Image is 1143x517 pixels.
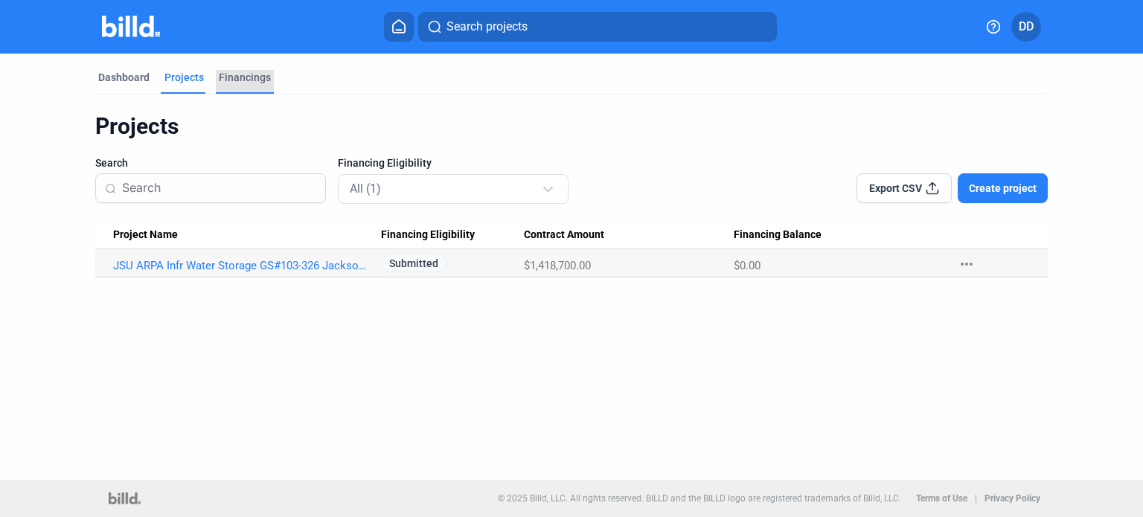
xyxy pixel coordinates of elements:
span: Financing Balance [734,228,822,242]
span: Contract Amount [524,228,604,242]
img: logo [109,492,141,504]
button: DD [1011,12,1041,42]
b: Privacy Policy [984,493,1040,504]
div: Dashboard [98,70,150,85]
span: Submitted [381,254,446,272]
span: Search [95,155,128,170]
span: $0.00 [734,259,761,272]
span: Search projects [446,18,528,36]
span: Export CSV [869,181,922,196]
b: Terms of Use [916,493,967,504]
a: JSU ARPA Infr Water Storage GS#103-326 Jackson MS [113,259,371,272]
div: Projects [164,70,204,85]
p: | [975,493,977,504]
span: Project Name [113,228,178,242]
p: © 2025 Billd, LLC. All rights reserved. BILLD and the BILLD logo are registered trademarks of Bil... [498,493,901,504]
div: Financing Eligibility [381,228,524,242]
mat-select-trigger: All (1) [350,182,381,196]
button: Export CSV [857,173,952,203]
div: Contract Amount [524,228,734,242]
button: Create project [958,173,1048,203]
div: Projects [95,112,1048,141]
span: Create project [969,181,1037,196]
div: Project Name [113,228,381,242]
div: Financings [219,70,271,85]
span: $1,418,700.00 [524,259,591,272]
mat-icon: more_horiz [958,255,976,273]
input: Search [122,173,316,204]
span: Financing Eligibility [338,155,432,170]
span: Financing Eligibility [381,228,475,242]
span: DD [1019,18,1034,36]
img: Billd Company Logo [102,16,161,37]
button: Search projects [418,12,777,42]
div: Financing Balance [734,228,944,242]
